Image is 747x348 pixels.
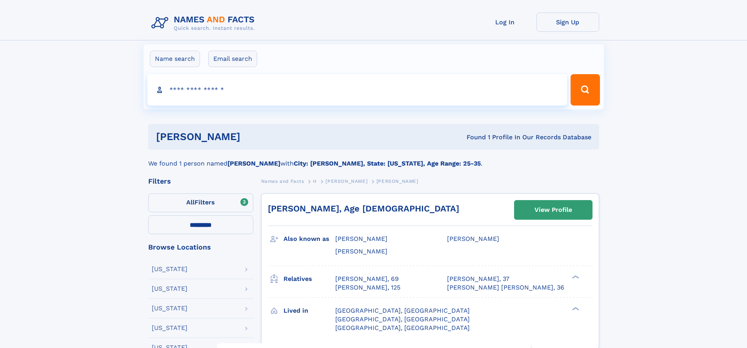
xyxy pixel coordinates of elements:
span: [PERSON_NAME] [447,235,499,242]
span: [PERSON_NAME] [325,179,367,184]
a: Names and Facts [261,176,304,186]
div: We found 1 person named with . [148,149,599,168]
div: ❯ [570,274,580,279]
h1: [PERSON_NAME] [156,132,354,142]
label: Name search [150,51,200,67]
label: Filters [148,193,253,212]
h3: Also known as [284,232,335,246]
a: View Profile [514,200,592,219]
span: [PERSON_NAME] [335,235,387,242]
span: [GEOGRAPHIC_DATA], [GEOGRAPHIC_DATA] [335,307,470,314]
input: search input [147,74,567,106]
a: [PERSON_NAME], Age [DEMOGRAPHIC_DATA] [268,204,459,213]
a: H [313,176,317,186]
b: [PERSON_NAME] [227,160,280,167]
span: [PERSON_NAME] [335,248,387,255]
a: [PERSON_NAME] [PERSON_NAME], 36 [447,283,564,292]
a: [PERSON_NAME], 125 [335,283,400,292]
div: [US_STATE] [152,266,187,272]
label: Email search [208,51,257,67]
div: Found 1 Profile In Our Records Database [353,133,591,142]
div: Filters [148,178,253,185]
a: [PERSON_NAME], 37 [447,275,509,283]
b: City: [PERSON_NAME], State: [US_STATE], Age Range: 25-35 [294,160,481,167]
div: Browse Locations [148,244,253,251]
a: [PERSON_NAME] [325,176,367,186]
a: Log In [474,13,536,32]
span: H [313,179,317,184]
h3: Lived in [284,304,335,317]
div: [US_STATE] [152,286,187,292]
div: View Profile [534,201,572,219]
span: All [186,199,194,206]
span: [GEOGRAPHIC_DATA], [GEOGRAPHIC_DATA] [335,315,470,323]
span: [GEOGRAPHIC_DATA], [GEOGRAPHIC_DATA] [335,324,470,332]
h3: Relatives [284,272,335,286]
button: Search Button [571,74,600,106]
a: [PERSON_NAME], 69 [335,275,399,283]
div: [US_STATE] [152,305,187,312]
a: Sign Up [536,13,599,32]
div: [US_STATE] [152,325,187,331]
div: ❯ [570,306,580,311]
img: Logo Names and Facts [148,13,261,34]
span: [PERSON_NAME] [376,179,418,184]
